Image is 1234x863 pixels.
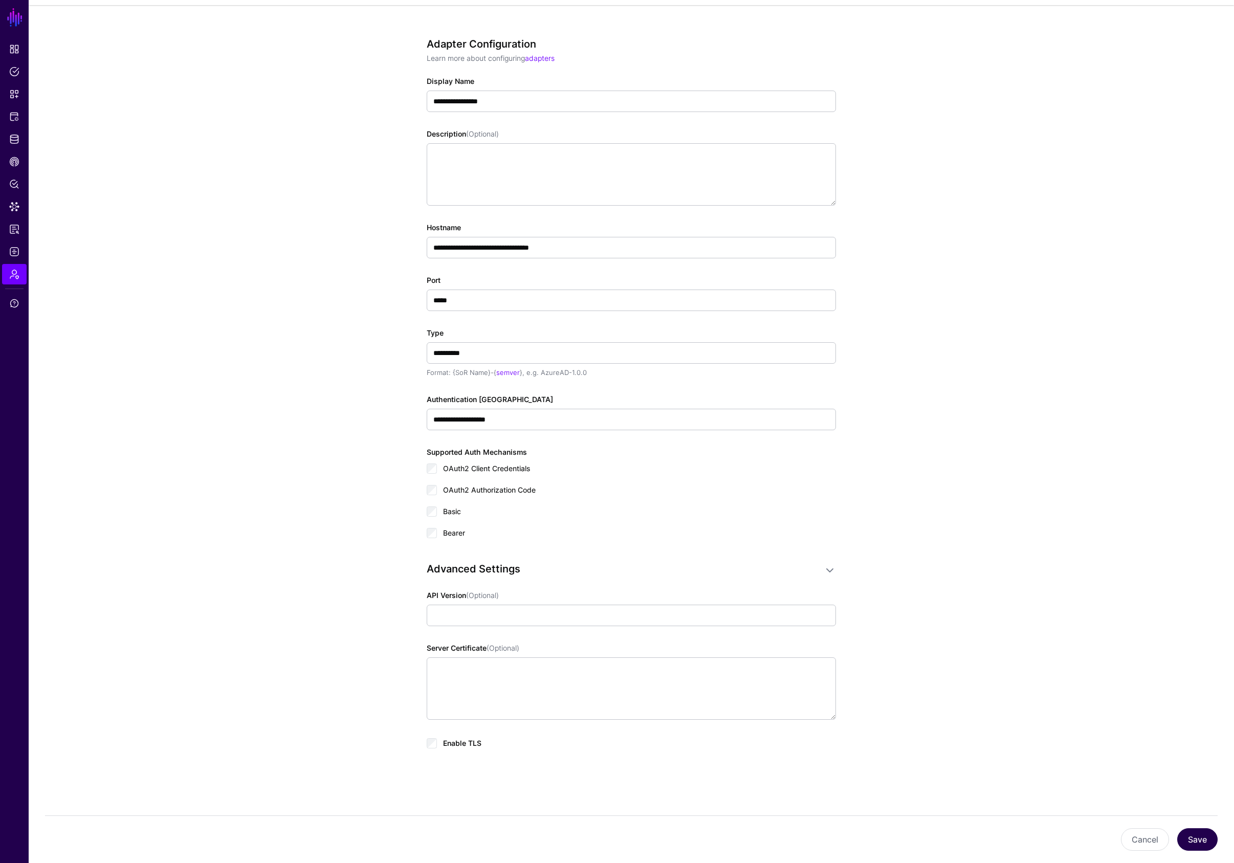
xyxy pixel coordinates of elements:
span: Bearer [443,528,465,537]
label: Port [427,275,440,285]
label: Server Certificate [427,643,519,653]
span: Admin [9,269,19,279]
span: Identity Data Fabric [9,134,19,144]
span: Policies [9,67,19,77]
span: OAuth2 Authorization Code [443,485,536,494]
span: Support [9,298,19,308]
label: Display Name [427,76,474,86]
a: SGNL [6,6,24,29]
a: semver [496,368,520,377]
a: Policies [2,61,27,82]
a: Reports [2,219,27,239]
span: CAEP Hub [9,157,19,167]
span: Policy Lens [9,179,19,189]
span: Protected Systems [9,112,19,122]
label: Type [427,327,444,338]
a: Snippets [2,84,27,104]
a: Policy Lens [2,174,27,194]
button: Cancel [1121,828,1169,851]
span: (Optional) [487,644,519,652]
span: Snippets [9,89,19,99]
a: Identity Data Fabric [2,129,27,149]
span: Enable TLS [443,739,481,747]
a: Admin [2,264,27,284]
a: Logs [2,241,27,262]
label: Description [427,128,499,139]
a: CAEP Hub [2,151,27,172]
a: Dashboard [2,39,27,59]
a: adapters [525,54,555,62]
a: Protected Systems [2,106,27,127]
label: Supported Auth Mechanisms [427,447,527,457]
h3: Advanced Settings [427,563,816,575]
label: API Version [427,590,499,601]
h3: Adapter Configuration [427,38,836,50]
a: Data Lens [2,196,27,217]
span: Data Lens [9,202,19,212]
span: Basic [443,507,461,516]
span: (Optional) [466,129,499,138]
span: Reports [9,224,19,234]
label: Hostname [427,222,461,233]
span: (Optional) [466,591,499,600]
button: Save [1177,828,1218,851]
p: Learn more about configuring [427,53,836,63]
span: Dashboard [9,44,19,54]
div: Format: {SoR Name}-{ }, e.g. AzureAD-1.0.0 [427,368,836,378]
label: Authentication [GEOGRAPHIC_DATA] [427,394,553,405]
span: OAuth2 Client Credentials [443,464,530,473]
span: Logs [9,247,19,257]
